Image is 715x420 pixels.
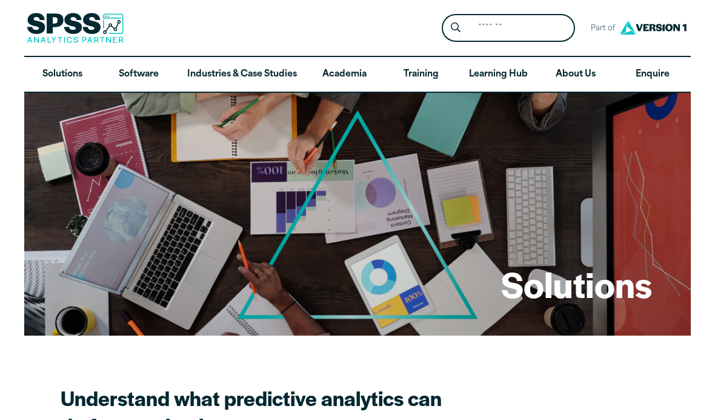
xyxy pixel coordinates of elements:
[27,13,124,43] img: SPSS Analytics Partner
[537,57,614,92] a: About Us
[617,16,690,39] img: Version1 Logo
[442,14,575,42] form: Site Header Search Form
[585,20,617,38] span: Part of
[24,57,691,92] nav: Desktop version of site main menu
[383,57,459,92] a: Training
[445,17,467,39] button: Search magnifying glass icon
[307,57,383,92] a: Academia
[459,57,537,92] a: Learning Hub
[451,22,461,33] svg: Search magnifying glass icon
[101,57,177,92] a: Software
[614,57,691,92] a: Enquire
[501,260,652,307] h1: Solutions
[178,57,307,92] a: Industries & Case Studies
[24,57,101,92] a: Solutions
